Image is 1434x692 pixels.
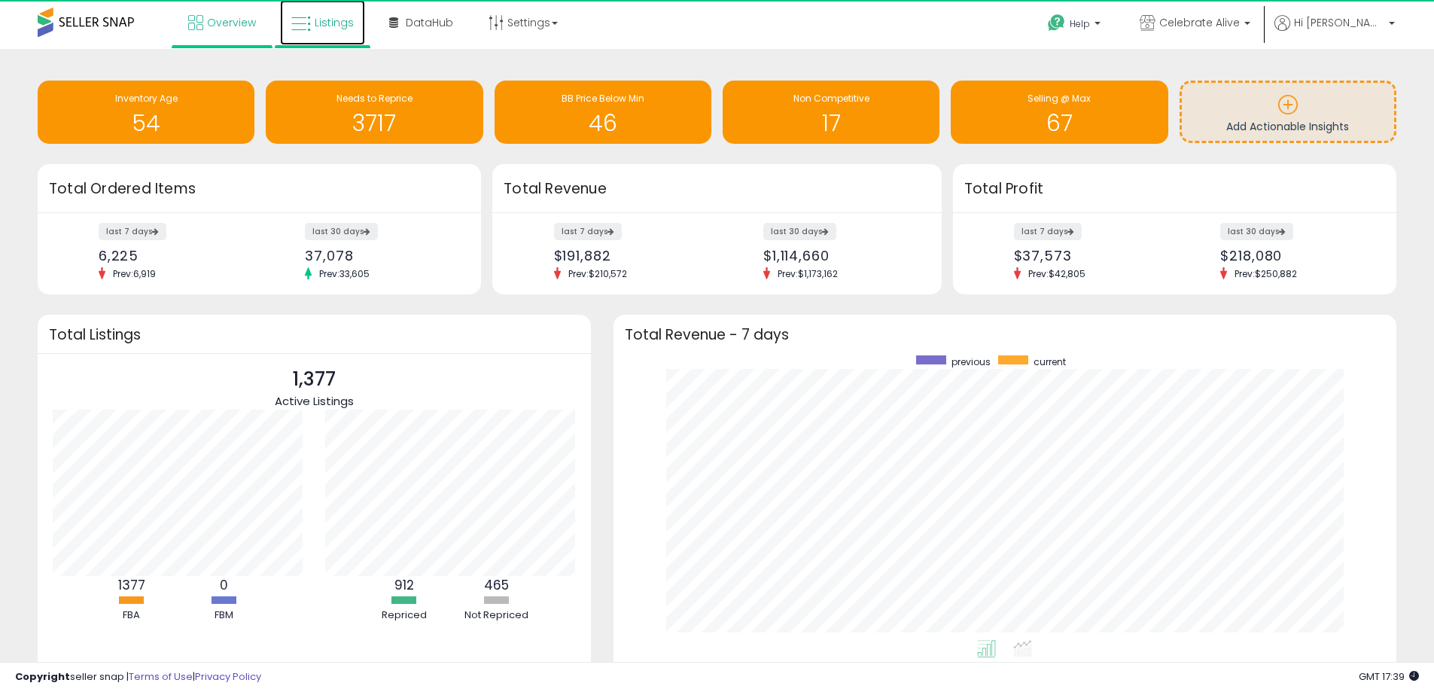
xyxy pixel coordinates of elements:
h3: Total Revenue - 7 days [625,329,1385,340]
span: Prev: $250,882 [1227,267,1305,280]
div: $37,573 [1014,248,1164,264]
span: Selling @ Max [1028,92,1091,105]
div: seller snap | | [15,670,261,684]
strong: Copyright [15,669,70,684]
span: Needs to Reprice [336,92,413,105]
span: Prev: 33,605 [312,267,377,280]
label: last 30 days [763,223,836,240]
label: last 7 days [554,223,622,240]
label: last 7 days [1014,223,1082,240]
span: DataHub [406,15,453,30]
a: Terms of Use [129,669,193,684]
div: Not Repriced [452,608,542,623]
a: Add Actionable Insights [1182,83,1394,141]
div: Repriced [359,608,449,623]
span: Non Competitive [793,92,869,105]
span: Prev: $210,572 [561,267,635,280]
span: Inventory Age [115,92,178,105]
label: last 7 days [99,223,166,240]
h3: Total Profit [964,178,1385,200]
a: BB Price Below Min 46 [495,81,711,144]
span: Celebrate Alive [1159,15,1240,30]
h1: 67 [958,111,1160,136]
div: FBA [87,608,177,623]
p: 1,377 [275,365,354,394]
b: 1377 [118,576,145,594]
div: $1,114,660 [763,248,915,264]
span: previous [951,355,991,368]
label: last 30 days [1220,223,1293,240]
span: Hi [PERSON_NAME] [1294,15,1384,30]
span: Add Actionable Insights [1226,119,1349,134]
h1: 54 [45,111,247,136]
h3: Total Listings [49,329,580,340]
span: Prev: $42,805 [1021,267,1093,280]
h1: 17 [730,111,932,136]
b: 0 [220,576,228,594]
span: Help [1070,17,1090,30]
h3: Total Revenue [504,178,930,200]
span: Prev: $1,173,162 [770,267,845,280]
h1: 3717 [273,111,475,136]
h1: 46 [502,111,704,136]
i: Get Help [1047,14,1066,32]
a: Needs to Reprice 3717 [266,81,483,144]
a: Help [1036,2,1116,49]
span: Listings [315,15,354,30]
a: Selling @ Max 67 [951,81,1168,144]
h3: Total Ordered Items [49,178,470,200]
span: Active Listings [275,393,354,409]
span: BB Price Below Min [562,92,644,105]
b: 912 [394,576,414,594]
div: 6,225 [99,248,248,264]
div: 37,078 [305,248,455,264]
span: 2025-09-17 17:39 GMT [1359,669,1419,684]
div: FBM [179,608,269,623]
div: $191,882 [554,248,706,264]
span: Overview [207,15,256,30]
a: Hi [PERSON_NAME] [1274,15,1395,49]
span: Prev: 6,919 [105,267,163,280]
b: 465 [484,576,509,594]
a: Inventory Age 54 [38,81,254,144]
a: Privacy Policy [195,669,261,684]
label: last 30 days [305,223,378,240]
span: current [1034,355,1066,368]
div: $218,080 [1220,248,1370,264]
a: Non Competitive 17 [723,81,939,144]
